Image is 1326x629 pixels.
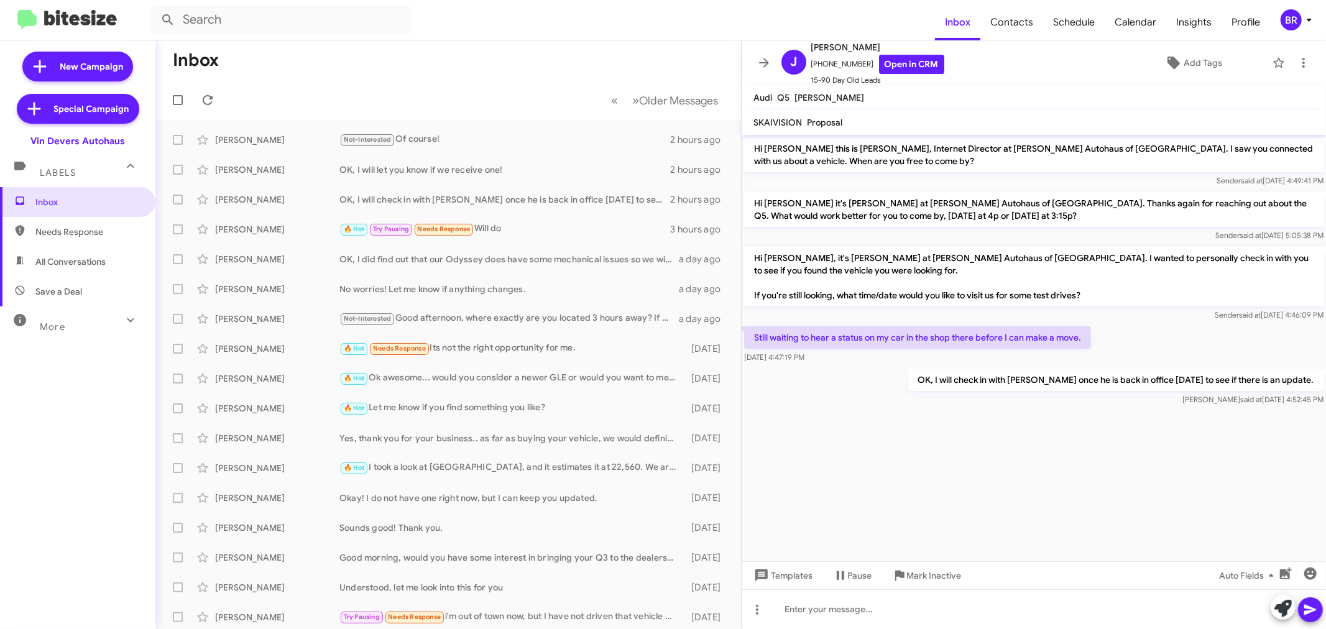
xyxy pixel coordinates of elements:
[35,255,106,268] span: All Conversations
[215,462,339,474] div: [PERSON_NAME]
[908,369,1324,391] p: OK, I will check in with [PERSON_NAME] once he is back in office [DATE] to see if there is an upd...
[811,40,944,55] span: [PERSON_NAME]
[344,464,365,472] span: 🔥 Hot
[339,163,670,176] div: OK, I will let you know if we receive one!
[54,103,129,115] span: Special Campaign
[215,611,339,623] div: [PERSON_NAME]
[744,326,1091,349] p: Still waiting to hear a status on my car in the shop there before I can make a move.
[682,372,731,385] div: [DATE]
[682,611,731,623] div: [DATE]
[339,521,682,534] div: Sounds good! Thank you.
[744,137,1324,172] p: Hi [PERSON_NAME] this is [PERSON_NAME], Internet Director at [PERSON_NAME] Autohaus of [GEOGRAPHI...
[215,163,339,176] div: [PERSON_NAME]
[215,402,339,415] div: [PERSON_NAME]
[215,342,339,355] div: [PERSON_NAME]
[670,223,730,236] div: 3 hours ago
[339,222,670,236] div: Will do
[215,283,339,295] div: [PERSON_NAME]
[605,88,726,113] nav: Page navigation example
[754,117,803,128] span: SKAIVISION
[339,432,682,444] div: Yes, thank you for your business.. as far as buying your vehicle, we would definitely need to see...
[682,342,731,355] div: [DATE]
[679,253,731,265] div: a day ago
[339,253,679,265] div: OK, I did find out that our Odyssey does have some mechanical issues so we will not be selling it...
[744,352,804,362] span: [DATE] 4:47:19 PM
[1166,4,1222,40] a: Insights
[625,88,726,113] button: Next
[907,564,962,587] span: Mark Inactive
[339,461,682,475] div: I took a look at [GEOGRAPHIC_DATA], and it estimates it at 22,560. We are usually in their ballpa...
[682,521,731,534] div: [DATE]
[604,88,626,113] button: Previous
[22,52,133,81] a: New Campaign
[215,134,339,146] div: [PERSON_NAME]
[344,613,380,621] span: Try Pausing
[744,247,1324,306] p: Hi [PERSON_NAME], it's [PERSON_NAME] at [PERSON_NAME] Autohaus of [GEOGRAPHIC_DATA]. I wanted to ...
[670,163,730,176] div: 2 hours ago
[30,135,125,147] div: Vin Devers Autohaus
[1240,231,1261,240] span: said at
[670,134,730,146] div: 2 hours ago
[215,193,339,206] div: [PERSON_NAME]
[670,193,730,206] div: 2 hours ago
[339,581,682,594] div: Understood, let me look into this for you
[373,344,426,352] span: Needs Response
[1215,231,1324,240] span: Sender [DATE] 5:05:38 PM
[35,285,82,298] span: Save a Deal
[1241,176,1263,185] span: said at
[682,492,731,504] div: [DATE]
[339,193,670,206] div: OK, I will check in with [PERSON_NAME] once he is back in office [DATE] to see if there is an upd...
[679,313,731,325] div: a day ago
[35,196,141,208] span: Inbox
[150,5,412,35] input: Search
[1240,395,1262,404] span: said at
[215,253,339,265] div: [PERSON_NAME]
[808,117,843,128] span: Proposal
[339,492,682,504] div: Okay! I do not have one right now, but I can keep you updated.
[1105,4,1166,40] a: Calendar
[1209,564,1289,587] button: Auto Fields
[744,192,1324,227] p: Hi [PERSON_NAME] it's [PERSON_NAME] at [PERSON_NAME] Autohaus of [GEOGRAPHIC_DATA]. Thanks again ...
[60,60,123,73] span: New Campaign
[339,401,682,415] div: Let me know if you find something you like?
[215,492,339,504] div: [PERSON_NAME]
[344,135,392,144] span: Not-Interested
[344,344,365,352] span: 🔥 Hot
[1215,310,1324,319] span: Sender [DATE] 4:46:09 PM
[215,432,339,444] div: [PERSON_NAME]
[1217,176,1324,185] span: Sender [DATE] 4:49:41 PM
[752,564,813,587] span: Templates
[40,167,76,178] span: Labels
[633,93,640,108] span: »
[1043,4,1105,40] span: Schedule
[682,432,731,444] div: [DATE]
[173,50,219,70] h1: Inbox
[1184,52,1222,74] span: Add Tags
[215,521,339,534] div: [PERSON_NAME]
[811,55,944,74] span: [PHONE_NUMBER]
[879,55,944,74] a: Open in CRM
[848,564,872,587] span: Pause
[612,93,619,108] span: «
[1119,52,1266,74] button: Add Tags
[778,92,790,103] span: Q5
[980,4,1043,40] a: Contacts
[754,92,773,103] span: Audi
[344,225,365,233] span: 🔥 Hot
[795,92,865,103] span: [PERSON_NAME]
[215,313,339,325] div: [PERSON_NAME]
[339,132,670,147] div: Of course!
[1222,4,1270,40] a: Profile
[17,94,139,124] a: Special Campaign
[339,341,682,356] div: Its not the right opportunity for me.
[344,404,365,412] span: 🔥 Hot
[1270,9,1312,30] button: BR
[790,52,797,72] span: J
[215,581,339,594] div: [PERSON_NAME]
[344,314,392,323] span: Not-Interested
[1219,564,1279,587] span: Auto Fields
[215,223,339,236] div: [PERSON_NAME]
[823,564,882,587] button: Pause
